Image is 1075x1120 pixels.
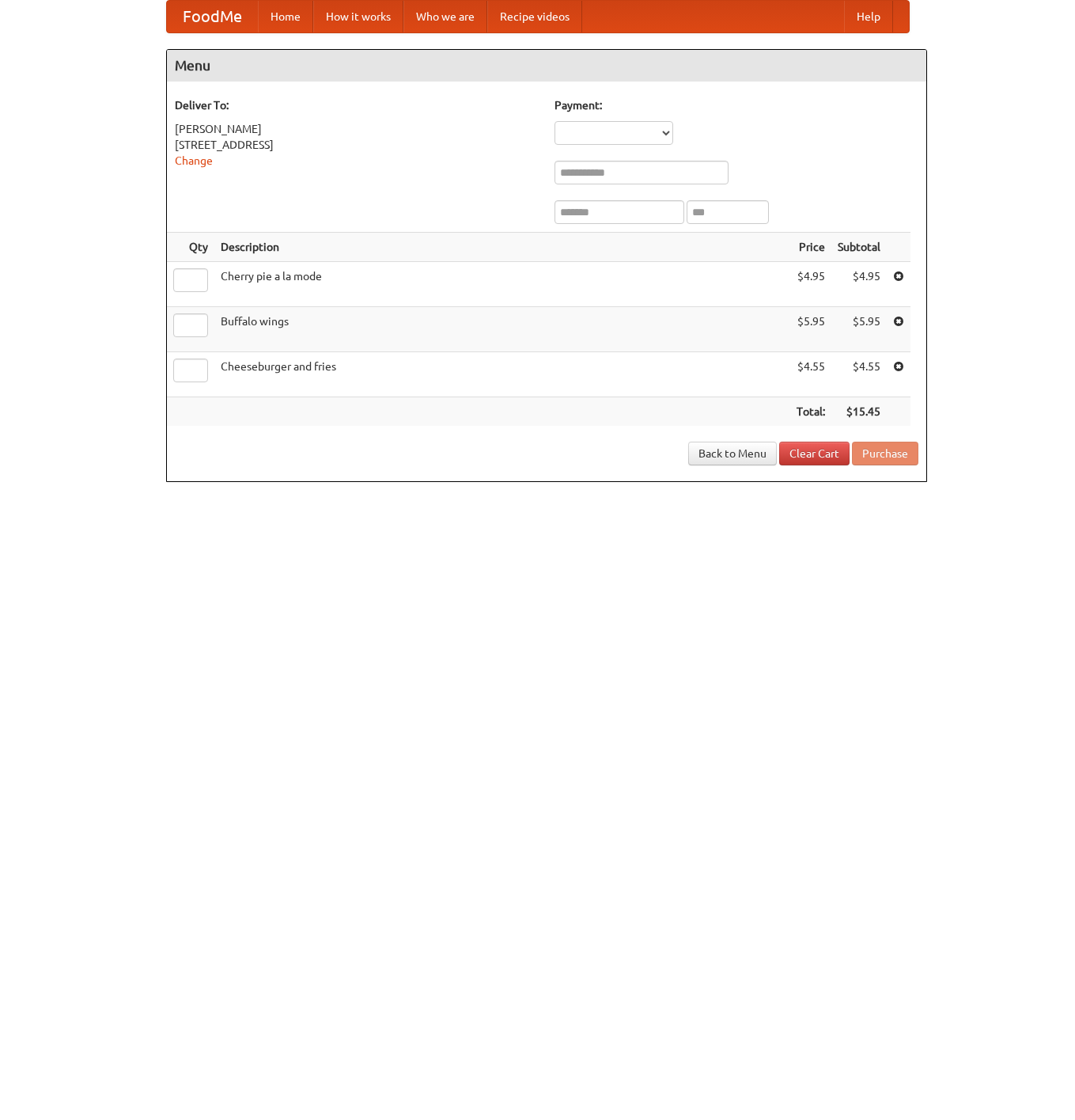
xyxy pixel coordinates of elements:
a: Change [175,154,213,167]
h5: Payment: [555,97,918,113]
td: $4.95 [790,262,831,307]
th: Qty [167,233,214,262]
th: Subtotal [831,233,887,262]
a: Help [844,1,893,32]
td: $5.95 [790,307,831,352]
th: Total: [790,397,831,427]
div: [STREET_ADDRESS] [175,137,539,153]
th: Description [214,233,790,262]
td: $4.55 [790,352,831,397]
a: Clear Cart [779,442,850,465]
td: $4.95 [831,262,887,307]
th: Price [790,233,831,262]
td: Cheeseburger and fries [214,352,790,397]
a: How it works [313,1,403,32]
a: FoodMe [167,1,258,32]
a: Back to Menu [688,442,777,465]
td: Cherry pie a la mode [214,262,790,307]
a: Who we are [403,1,487,32]
td: $4.55 [831,352,887,397]
a: Recipe videos [487,1,582,32]
h5: Deliver To: [175,97,539,113]
td: Buffalo wings [214,307,790,352]
a: Home [258,1,313,32]
button: Purchase [852,442,918,465]
th: $15.45 [831,397,887,427]
td: $5.95 [831,307,887,352]
div: [PERSON_NAME] [175,121,539,137]
h4: Menu [167,50,926,82]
